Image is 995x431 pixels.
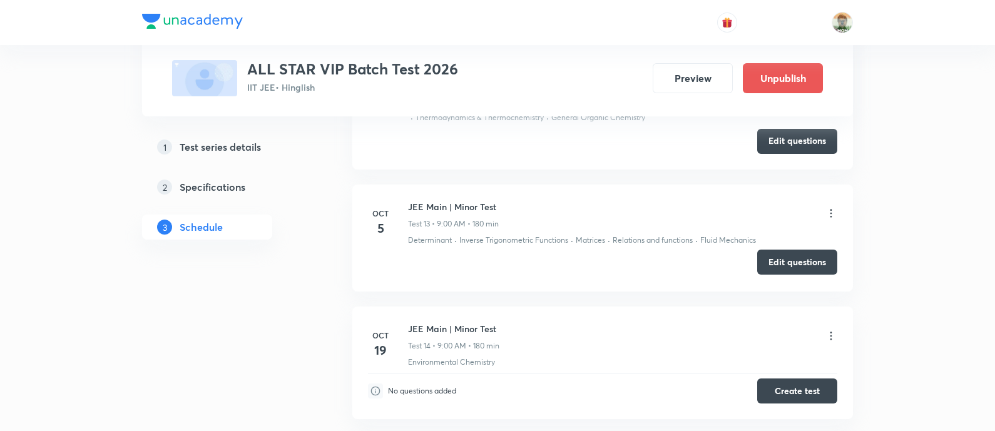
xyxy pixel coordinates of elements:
[757,129,837,154] button: Edit questions
[416,112,544,123] p: Thermodynamics & Thermochemistry
[408,322,499,335] h6: JEE Main | Minor Test
[142,134,312,160] a: 1Test series details
[408,340,499,352] p: Test 14 • 9:00 AM • 180 min
[700,235,756,246] p: Fluid Mechanics
[576,235,605,246] p: Matrices
[722,17,733,28] img: avatar
[247,81,458,94] p: IIT JEE • Hinglish
[551,112,645,123] p: General Organic Chemistry
[454,235,457,246] div: ·
[172,60,237,96] img: fallback-thumbnail.png
[157,180,172,195] p: 2
[695,235,698,246] div: ·
[142,14,243,29] img: Company Logo
[180,180,245,195] h5: Specifications
[142,14,243,32] a: Company Logo
[757,250,837,275] button: Edit questions
[388,385,456,397] p: No questions added
[180,139,261,155] h5: Test series details
[459,235,568,246] p: Inverse Trigonometric Functions
[653,63,733,93] button: Preview
[608,235,610,246] div: ·
[411,112,413,123] div: ·
[142,175,312,200] a: 2Specifications
[247,60,458,78] h3: ALL STAR VIP Batch Test 2026
[832,12,853,33] img: Ram Mohan Raav
[717,13,737,33] button: avatar
[613,235,693,246] p: Relations and functions
[180,220,223,235] h5: Schedule
[546,112,549,123] div: ·
[408,200,499,213] h6: JEE Main | Minor Test
[571,235,573,246] div: ·
[368,208,393,219] h6: Oct
[408,357,495,368] p: Environmental Chemistry
[368,383,383,398] img: infoIcon
[157,139,172,155] p: 1
[408,235,452,246] p: Determinant
[368,330,393,341] h6: Oct
[757,378,837,403] button: Create test
[368,341,393,360] h4: 19
[368,219,393,238] h4: 5
[743,63,823,93] button: Unpublish
[408,218,499,230] p: Test 13 • 9:00 AM • 180 min
[157,220,172,235] p: 3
